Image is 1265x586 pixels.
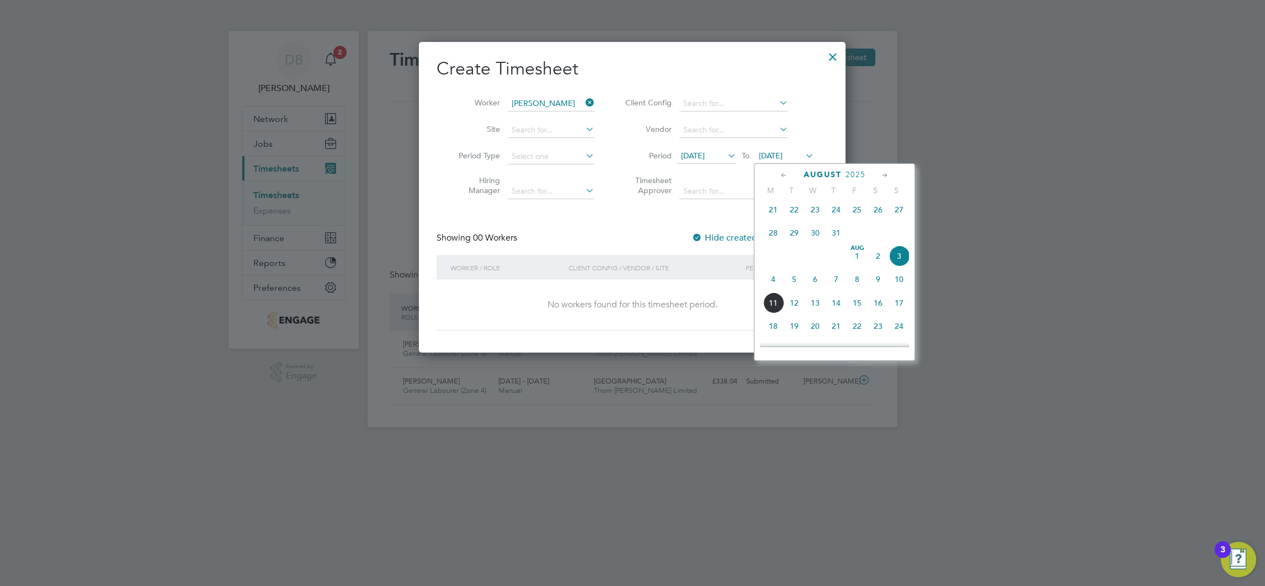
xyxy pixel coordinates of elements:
[889,269,910,290] span: 10
[763,316,784,337] span: 18
[805,199,826,220] span: 23
[781,185,802,195] span: T
[508,122,594,138] input: Search for...
[784,339,805,360] span: 26
[622,124,672,134] label: Vendor
[826,316,847,337] span: 21
[805,339,826,360] span: 27
[681,151,705,161] span: [DATE]
[865,185,886,195] span: S
[784,292,805,313] span: 12
[889,316,910,337] span: 24
[759,151,783,161] span: [DATE]
[847,199,868,220] span: 25
[1220,550,1225,564] div: 3
[450,151,500,161] label: Period Type
[868,269,889,290] span: 9
[437,232,519,244] div: Showing
[805,292,826,313] span: 13
[784,316,805,337] span: 19
[805,316,826,337] span: 20
[889,199,910,220] span: 27
[450,98,500,108] label: Worker
[826,339,847,360] span: 28
[847,316,868,337] span: 22
[760,185,781,195] span: M
[847,339,868,360] span: 29
[826,292,847,313] span: 14
[886,185,907,195] span: S
[473,232,517,243] span: 00 Workers
[847,246,868,267] span: 1
[844,185,865,195] span: F
[868,246,889,267] span: 2
[802,185,823,195] span: W
[508,184,594,199] input: Search for...
[784,222,805,243] span: 29
[868,316,889,337] span: 23
[763,292,784,313] span: 11
[437,57,828,81] h2: Create Timesheet
[622,151,672,161] label: Period
[868,199,889,220] span: 26
[889,246,910,267] span: 3
[679,122,788,138] input: Search for...
[622,98,672,108] label: Client Config
[763,222,784,243] span: 28
[868,292,889,313] span: 16
[448,299,817,311] div: No workers found for this timesheet period.
[508,149,594,164] input: Select one
[763,269,784,290] span: 4
[889,339,910,360] span: 31
[448,255,566,280] div: Worker / Role
[1221,542,1256,577] button: Open Resource Center, 3 new notifications
[804,170,842,179] span: August
[692,232,804,243] label: Hide created timesheets
[889,292,910,313] span: 17
[847,246,868,251] span: Aug
[508,96,594,111] input: Search for...
[784,269,805,290] span: 5
[566,255,743,280] div: Client Config / Vendor / Site
[847,292,868,313] span: 15
[847,269,868,290] span: 8
[823,185,844,195] span: T
[826,269,847,290] span: 7
[763,339,784,360] span: 25
[805,222,826,243] span: 30
[826,199,847,220] span: 24
[846,170,865,179] span: 2025
[679,184,788,199] input: Search for...
[743,255,817,280] div: Period
[622,175,672,195] label: Timesheet Approver
[826,222,847,243] span: 31
[679,96,788,111] input: Search for...
[805,269,826,290] span: 6
[450,124,500,134] label: Site
[738,148,753,163] span: To
[763,199,784,220] span: 21
[784,199,805,220] span: 22
[868,339,889,360] span: 30
[450,175,500,195] label: Hiring Manager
